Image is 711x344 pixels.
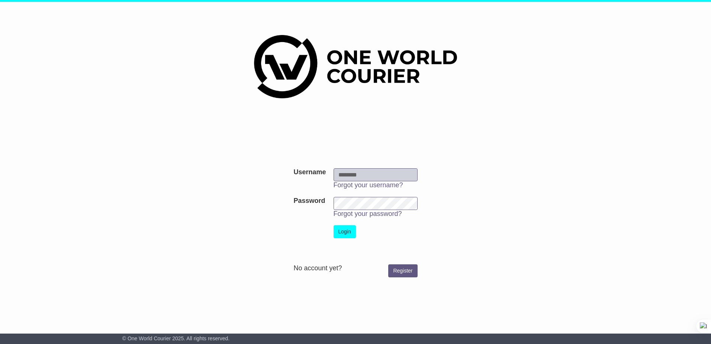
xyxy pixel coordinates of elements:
[334,181,403,189] a: Forgot your username?
[334,225,356,238] button: Login
[388,264,417,277] a: Register
[293,168,326,176] label: Username
[293,197,325,205] label: Password
[122,335,230,341] span: © One World Courier 2025. All rights reserved.
[293,264,417,273] div: No account yet?
[254,35,457,98] img: One World
[334,210,402,217] a: Forgot your password?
